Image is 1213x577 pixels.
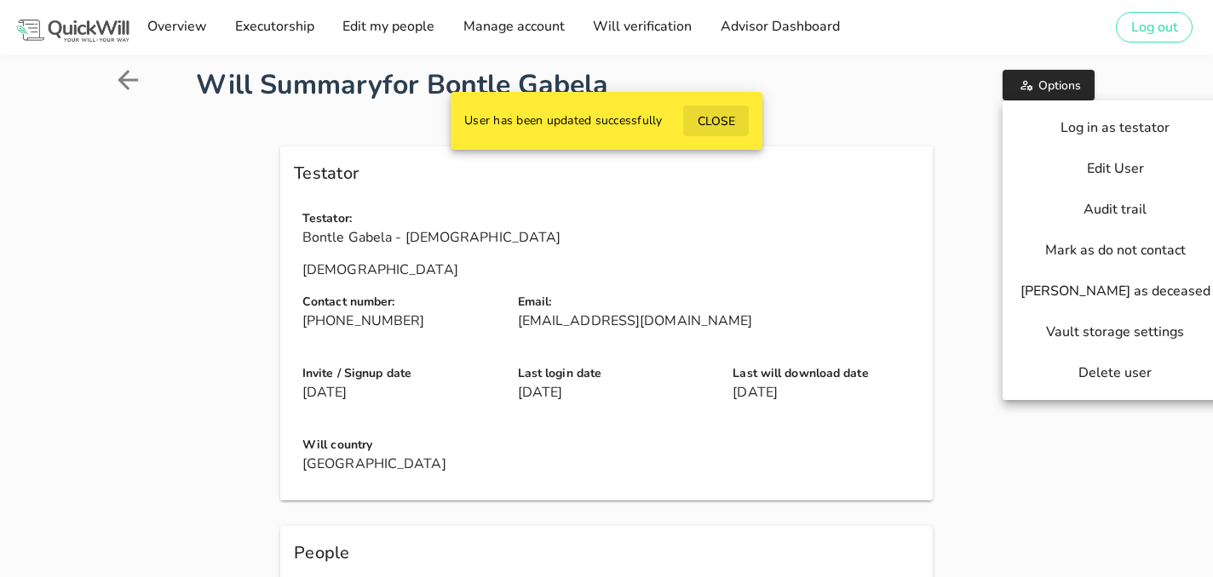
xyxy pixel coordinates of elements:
a: Manage account [457,10,569,44]
p: Bontle Gabela - [DEMOGRAPHIC_DATA] [302,228,928,247]
a: Advisor Dashboard [714,10,844,44]
p: [DEMOGRAPHIC_DATA] [302,260,928,279]
span: Vault storage settings [1020,323,1210,341]
span: Overview [146,17,206,36]
p: [DATE] [302,383,497,402]
h4: Invite / Signup date [302,364,497,383]
h4: Email: [518,293,928,311]
span: Advisor Dashboard [719,17,839,36]
h4: Last will download date [733,364,928,383]
h4: Last login date [518,364,713,383]
p: [GEOGRAPHIC_DATA] [302,454,928,473]
p: [EMAIL_ADDRESS][DOMAIN_NAME] [518,311,928,330]
button: Options [1003,70,1094,100]
span: Delete user [1020,363,1210,382]
p: [DATE] [733,383,928,402]
span: Executorship [234,17,314,36]
p: [PHONE_NUMBER] [302,311,497,330]
span: Log in as testator [1020,118,1210,137]
span: for Bontle Gabela [382,66,608,103]
button: Log out [1116,12,1193,43]
a: Overview [141,10,211,44]
span: Will verification [592,17,692,36]
h4: Will country [302,436,928,454]
img: Logo [14,17,132,45]
span: Options [1016,77,1080,94]
h4: Testator: [302,209,928,228]
div: Testator [280,146,933,201]
span: Mark as do not contact [1020,241,1210,260]
span: Manage account [462,17,564,36]
h4: Contact number: [302,293,497,311]
span: Log out [1130,18,1178,37]
span: Audit trail [1020,200,1210,219]
span: [PERSON_NAME] as deceased [1020,282,1210,300]
h1: Will Summary [196,65,848,106]
span: Edit User [1020,159,1210,178]
a: Will verification [587,10,697,44]
a: Edit my people [336,10,440,44]
p: [DATE] [518,383,713,402]
span: Edit my people [342,17,434,36]
a: Executorship [229,10,319,44]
